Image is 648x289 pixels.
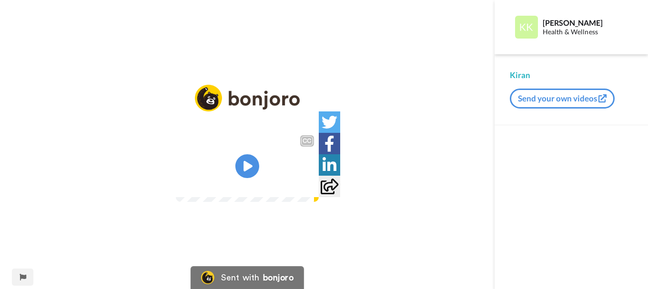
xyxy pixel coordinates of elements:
div: Kiran [510,70,633,81]
a: Bonjoro LogoSent withbonjoro [191,266,304,289]
div: [PERSON_NAME] [543,18,632,27]
div: CC [303,64,315,73]
img: Bonjoro Logo [201,271,214,284]
div: Sent with [221,273,259,282]
div: bonjoro [263,273,294,282]
img: Profile Image [515,16,538,39]
div: Health & Wellness [543,28,632,36]
button: Send your own videos [510,89,615,109]
img: logo_full.png [195,12,300,39]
